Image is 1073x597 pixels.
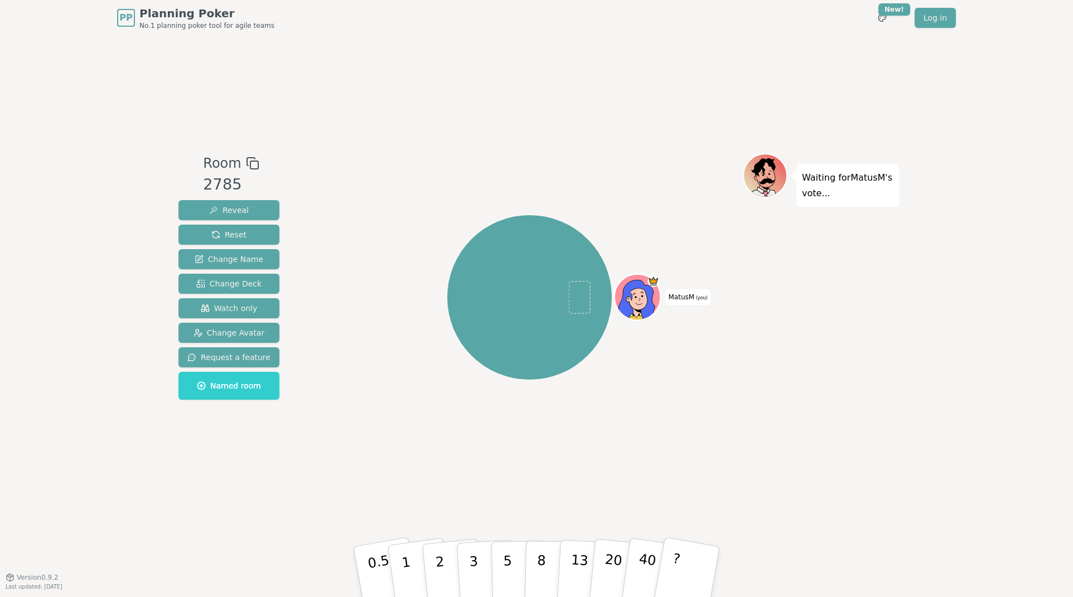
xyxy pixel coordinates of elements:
[616,275,659,319] button: Click to change your avatar
[17,573,59,582] span: Version 0.9.2
[802,170,893,201] p: Waiting for MatusM 's vote...
[178,372,279,400] button: Named room
[197,380,261,391] span: Named room
[203,153,241,173] span: Room
[665,289,710,305] span: Click to change your name
[872,8,892,28] button: New!
[196,278,262,289] span: Change Deck
[194,327,265,338] span: Change Avatar
[178,323,279,343] button: Change Avatar
[187,352,270,363] span: Request a feature
[139,21,274,30] span: No.1 planning poker tool for agile teams
[915,8,956,28] a: Log in
[203,173,259,196] div: 2785
[878,3,910,16] div: New!
[694,295,708,300] span: (you)
[195,254,263,265] span: Change Name
[139,6,274,21] span: Planning Poker
[647,275,659,287] span: MatusM is the host
[209,205,249,216] span: Reveal
[178,249,279,269] button: Change Name
[6,584,62,590] span: Last updated: [DATE]
[178,347,279,367] button: Request a feature
[117,6,274,30] a: PPPlanning PokerNo.1 planning poker tool for agile teams
[178,298,279,318] button: Watch only
[178,200,279,220] button: Reveal
[178,274,279,294] button: Change Deck
[178,225,279,245] button: Reset
[211,229,246,240] span: Reset
[6,573,59,582] button: Version0.9.2
[201,303,258,314] span: Watch only
[119,11,132,25] span: PP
